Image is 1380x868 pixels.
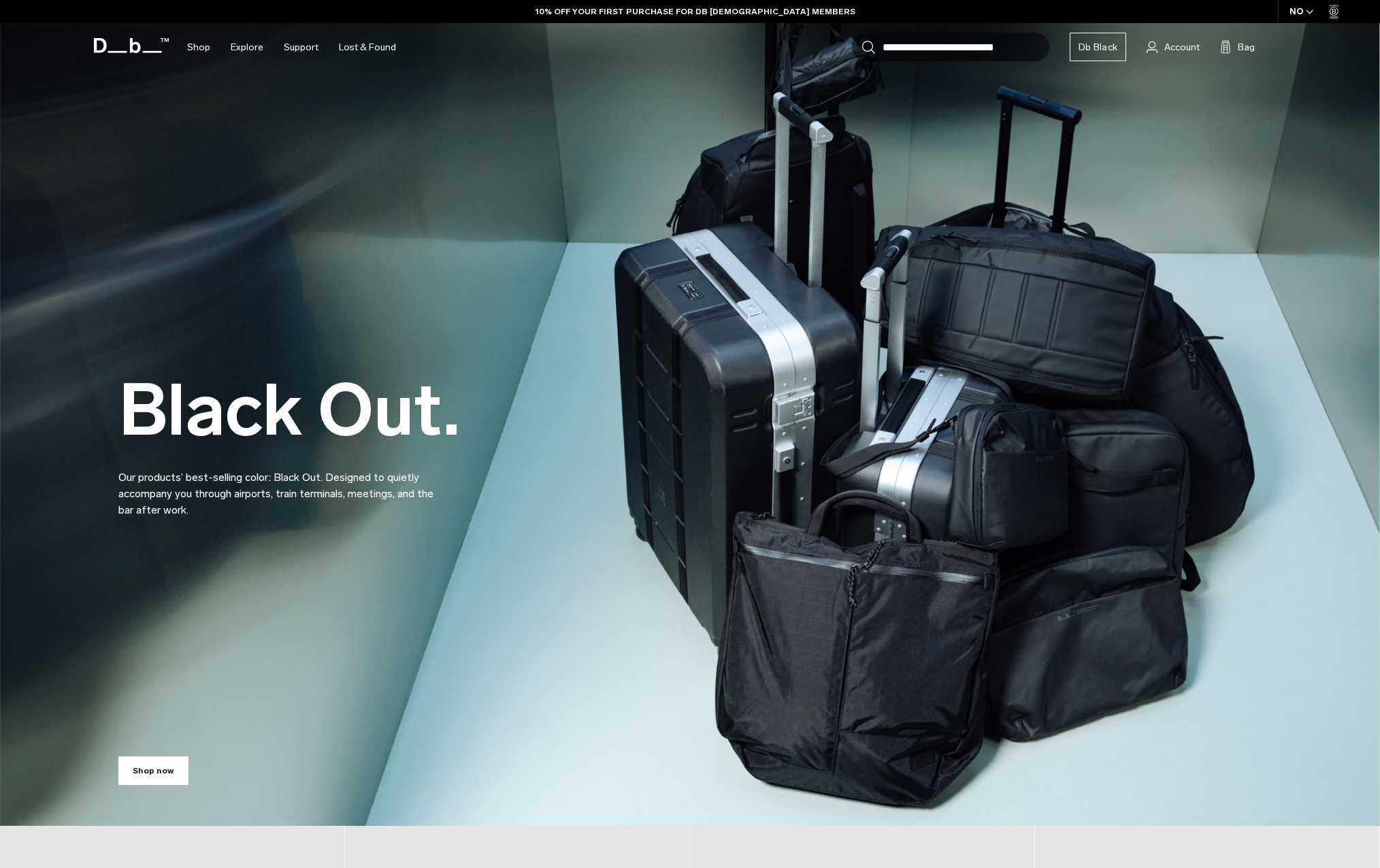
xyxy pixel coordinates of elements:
a: Explore [231,23,263,71]
h2: Black Out. [118,375,460,446]
a: Support [284,23,318,71]
a: 10% OFF YOUR FIRST PURCHASE FOR DB [DEMOGRAPHIC_DATA] MEMBERS [536,5,855,18]
a: Lost & Found [339,23,396,71]
a: Shop now [118,756,188,785]
p: Our products’ best-selling color: Black Out. Designed to quietly accompany you through airports, ... [118,453,445,518]
span: Bag [1238,40,1255,54]
a: Db Black [1070,33,1126,61]
a: Account [1147,39,1200,55]
a: Shop [187,23,210,71]
nav: Main Navigation [177,23,406,71]
span: Account [1164,40,1200,54]
button: Bag [1220,39,1255,55]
